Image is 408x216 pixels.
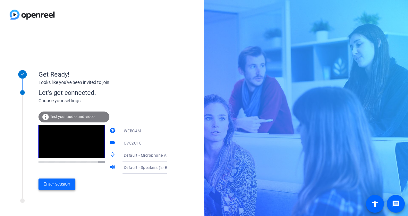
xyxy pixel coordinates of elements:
span: WEBCAM [124,129,141,133]
mat-icon: volume_up [109,164,117,171]
button: Enter session [38,179,75,190]
div: Let's get connected. [38,88,180,97]
mat-icon: camera [109,127,117,135]
div: Looks like you've been invited to join [38,79,167,86]
span: Default - Speakers (2- Realtek(R) Audio) [124,165,198,170]
div: Choose your settings [38,97,180,104]
mat-icon: accessibility [371,200,379,208]
span: Test your audio and video [50,114,95,119]
div: Get Ready! [38,70,167,79]
mat-icon: message [392,200,400,208]
mat-icon: info [42,113,49,121]
mat-icon: mic_none [109,152,117,159]
span: Default - Microphone Array (2- Realtek(R) Audio) [124,153,214,158]
span: OV02C10 [124,141,142,145]
span: Enter session [44,181,70,187]
mat-icon: videocam [109,139,117,147]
